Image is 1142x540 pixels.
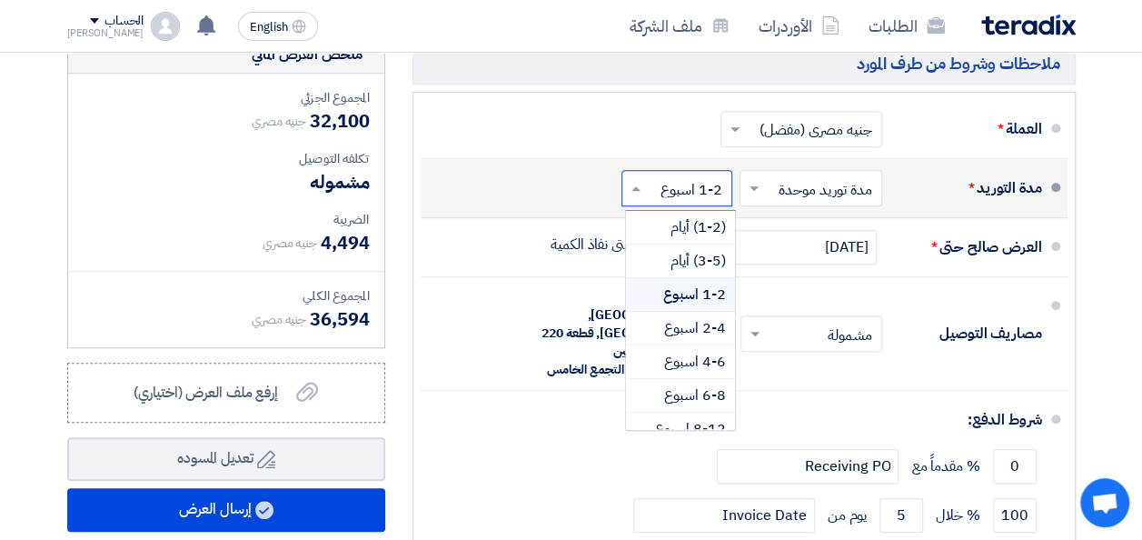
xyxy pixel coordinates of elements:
span: 4-6 اسبوع [664,351,726,373]
span: 32,100 [310,107,369,135]
div: الحساب [104,14,144,29]
input: payment-term-2 [633,498,815,533]
img: Teradix logo [981,15,1076,35]
div: [PERSON_NAME] [67,28,144,38]
span: (1-2) أيام [670,216,726,238]
span: % مقدماً مع [911,457,979,475]
span: English [250,21,288,34]
div: مدة التوريد [897,166,1042,210]
input: payment-term-1 [993,449,1037,484]
span: 4,494 [321,229,370,256]
span: 2-4 اسبوع [664,317,726,339]
button: تعديل المسوده [67,437,385,481]
input: سنة-شهر-يوم [695,230,877,265]
div: المجموع الجزئي [83,88,370,107]
a: الأوردرات [744,5,854,47]
div: العرض صالح حتى [897,225,1042,269]
a: الطلبات [854,5,959,47]
div: الضريبة [83,210,370,229]
div: Open chat [1080,478,1129,527]
div: مصاريف التوصيل [897,312,1042,355]
span: 6-8 اسبوع [664,385,726,406]
span: 1-2 اسبوع [663,284,726,305]
div: شروط الدفع: [450,398,1042,442]
span: (3-5) أيام [670,250,726,272]
div: تكلفه التوصيل [83,149,370,168]
img: profile_test.png [151,12,180,41]
span: [GEOGRAPHIC_DATA], [GEOGRAPHIC_DATA], قطعة 220 مبنى كراون بلازا التسعين [PERSON_NAME] التجمع الخامس [541,305,729,379]
input: payment-term-2 [993,498,1037,533]
h5: ملاحظات وشروط من طرف المورد [412,43,1076,84]
span: إرفع ملف العرض (اختياري) [134,382,278,404]
span: جنيه مصري [263,234,317,253]
span: جنيه مصري [252,112,306,131]
span: % خلال [936,506,980,525]
span: 36,594 [310,305,369,333]
span: يوم من [828,506,867,525]
span: مشموله [310,168,369,195]
input: payment-term-2 [879,498,923,533]
label: حتى نفاذ الكمية [551,235,656,254]
div: المجموع الكلي [83,286,370,305]
span: 8-12 اسبوع [655,418,726,440]
a: ملف الشركة [615,5,744,47]
div: الى عنوان شركتكم في [530,288,730,379]
button: إرسال العرض [67,488,385,532]
button: English [238,12,318,41]
div: العملة [897,107,1042,151]
span: جنيه مصري [252,310,306,329]
input: payment-term-2 [717,449,899,484]
div: ملخص العرض المالي [252,44,362,65]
